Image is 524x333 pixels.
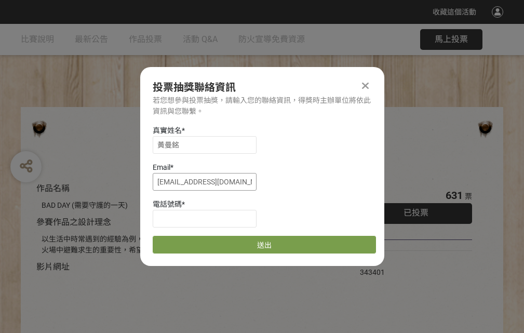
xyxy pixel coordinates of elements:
span: 參賽作品之設計理念 [36,217,111,227]
iframe: Facebook Share [387,256,439,267]
a: 比賽說明 [21,24,54,55]
span: 631 [446,189,463,202]
button: 送出 [153,236,376,254]
span: 馬上投票 [435,34,468,44]
span: 防火宣導免費資源 [238,34,305,44]
span: 活動 Q&A [183,34,218,44]
span: 作品名稱 [36,183,70,193]
span: 電話號碼 [153,200,182,208]
div: BAD DAY (需要守護的一天) [42,200,329,211]
span: Email [153,163,170,171]
a: 活動 Q&A [183,24,218,55]
span: 比賽說明 [21,34,54,44]
span: 收藏這個活動 [433,8,476,16]
div: 若您想參與投票抽獎，請輸入您的聯絡資訊，得獎時主辦單位將依此資訊與您聯繫。 [153,95,372,117]
div: 以生活中時常遇到的經驗為例，透過對比的方式宣傳住宅用火災警報器、家庭逃生計畫及火場中避難求生的重要性，希望透過趣味的短影音讓更多人認識到更多的防火觀念。 [42,234,329,256]
span: 票 [465,192,472,201]
button: 馬上投票 [420,29,482,50]
span: 影片網址 [36,262,70,272]
span: 最新公告 [75,34,108,44]
span: 作品投票 [129,34,162,44]
span: 真實姓名 [153,126,182,135]
a: 最新公告 [75,24,108,55]
a: 作品投票 [129,24,162,55]
div: 投票抽獎聯絡資訊 [153,79,372,95]
span: 已投票 [404,208,428,218]
a: 防火宣導免費資源 [238,24,305,55]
